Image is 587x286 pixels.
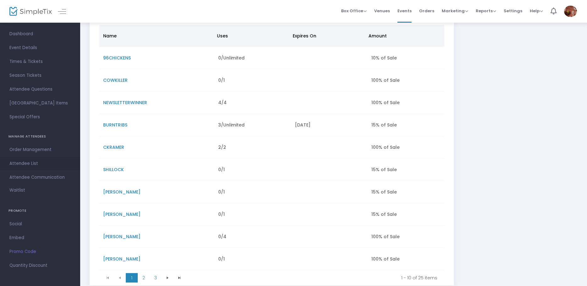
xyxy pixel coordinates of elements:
[103,211,141,217] span: [PERSON_NAME]
[9,248,71,256] span: Promo Code
[103,166,124,173] span: SHILLOCK
[138,273,150,283] span: Page 2
[150,273,162,283] span: Page 3
[218,77,225,83] span: 0/1
[442,8,468,14] span: Marketing
[295,122,364,128] div: [DATE]
[9,113,71,121] span: Special Offers
[9,30,71,38] span: Dashboard
[9,99,71,107] span: [GEOGRAPHIC_DATA] Items
[103,233,141,240] span: [PERSON_NAME]
[217,33,228,39] span: Uses
[9,261,71,270] span: Quantity Discount
[293,33,316,39] span: Expires On
[218,189,225,195] span: 0/1
[9,160,71,168] span: Attendee List
[9,220,71,228] span: Social
[103,189,141,195] span: [PERSON_NAME]
[371,122,397,128] span: 15% of Sale
[126,273,138,283] span: Page 1
[8,205,72,217] h4: PROMOTE
[397,3,412,19] span: Events
[103,55,131,61] span: 96CHICKENS
[218,233,226,240] span: 0/4
[341,8,367,14] span: Box Office
[9,173,71,182] span: Attendee Communication
[103,99,147,106] span: NEWSLETTERWINNER
[374,3,390,19] span: Venues
[371,189,397,195] span: 15% of Sale
[174,273,186,283] span: Go to the last page
[190,275,437,281] kendo-pager-info: 1 - 10 of 25 items
[476,8,496,14] span: Reports
[371,99,400,106] span: 100% of Sale
[218,55,245,61] span: 0/Unlimited
[9,234,71,242] span: Embed
[371,211,397,217] span: 15% of Sale
[9,85,71,93] span: Attendee Questions
[371,55,397,61] span: 10% of Sale
[103,33,117,39] span: Name
[371,233,400,240] span: 100% of Sale
[8,130,72,143] h4: MANAGE ATTENDEES
[103,122,127,128] span: BURNTRIBS
[371,77,400,83] span: 100% of Sale
[218,256,225,262] span: 0/1
[419,3,434,19] span: Orders
[103,256,141,262] span: [PERSON_NAME]
[371,144,400,150] span: 100% of Sale
[103,144,124,150] span: CKRAMER
[9,146,71,154] span: Order Management
[218,211,225,217] span: 0/1
[165,275,170,280] span: Go to the next page
[99,25,444,270] div: Data table
[9,187,25,193] span: Waitlist
[103,77,128,83] span: COWKILLER
[218,166,225,173] span: 0/1
[218,99,227,106] span: 4/4
[530,8,543,14] span: Help
[371,256,400,262] span: 100% of Sale
[218,144,226,150] span: 2/2
[9,71,71,80] span: Season Tickets
[177,275,182,280] span: Go to the last page
[162,273,174,283] span: Go to the next page
[9,58,71,66] span: Times & Tickets
[368,33,387,39] span: Amount
[218,122,245,128] span: 3/Unlimited
[371,166,397,173] span: 15% of Sale
[504,3,522,19] span: Settings
[9,44,71,52] span: Event Details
